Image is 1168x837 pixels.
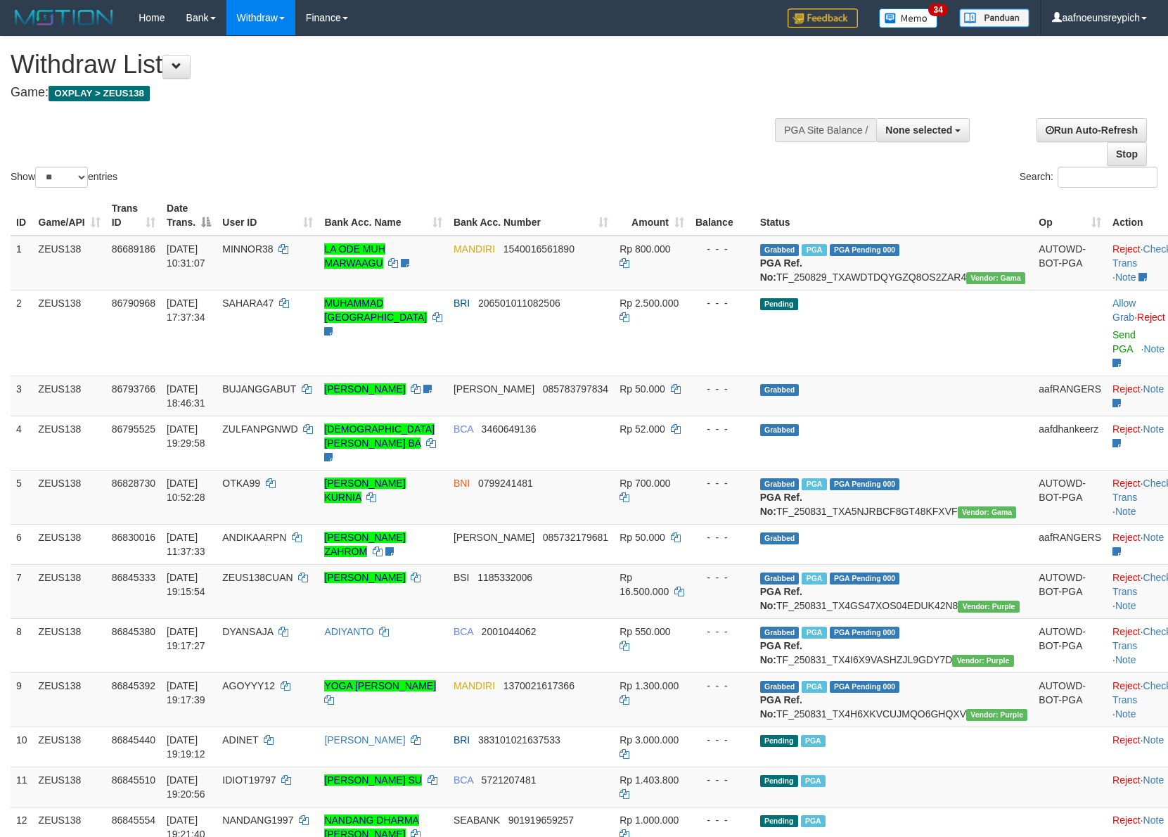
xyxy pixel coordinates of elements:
[788,8,858,28] img: Feedback.jpg
[760,532,800,544] span: Grabbed
[695,625,749,639] div: - - -
[482,626,537,637] span: Copy 2001044062 to clipboard
[478,478,533,489] span: Copy 0799241481 to clipboard
[695,530,749,544] div: - - -
[1033,470,1107,524] td: AUTOWD-BOT-PGA
[112,243,155,255] span: 86689186
[760,735,798,747] span: Pending
[760,384,800,396] span: Grabbed
[222,478,260,489] span: OTKA99
[222,423,297,435] span: ZULFANPGNWD
[167,626,205,651] span: [DATE] 19:17:27
[755,196,1034,236] th: Status
[454,478,470,489] span: BNI
[802,478,826,490] span: Marked by aafsreyleap
[1143,774,1164,786] a: Note
[454,734,470,746] span: BRI
[760,586,802,611] b: PGA Ref. No:
[454,626,473,637] span: BCA
[620,383,665,395] span: Rp 50.000
[324,243,385,269] a: LA ODE MUH MARWAAGU
[695,570,749,584] div: - - -
[1137,312,1165,323] a: Reject
[167,572,205,597] span: [DATE] 19:15:54
[11,7,117,28] img: MOTION_logo.png
[1143,734,1164,746] a: Note
[167,298,205,323] span: [DATE] 17:37:34
[33,290,106,376] td: ZEUS138
[167,774,205,800] span: [DATE] 19:20:56
[112,680,155,691] span: 86845392
[695,382,749,396] div: - - -
[543,532,608,543] span: Copy 085732179681 to clipboard
[454,532,534,543] span: [PERSON_NAME]
[324,680,436,691] a: YOGA [PERSON_NAME]
[112,734,155,746] span: 86845440
[167,383,205,409] span: [DATE] 18:46:31
[222,243,273,255] span: MINNOR38
[830,627,900,639] span: PGA Pending
[1112,680,1141,691] a: Reject
[830,573,900,584] span: PGA Pending
[112,814,155,826] span: 86845554
[620,626,670,637] span: Rp 550.000
[760,627,800,639] span: Grabbed
[760,298,798,310] span: Pending
[11,86,764,100] h4: Game:
[966,272,1025,284] span: Vendor URL: https://trx31.1velocity.biz
[775,118,876,142] div: PGA Site Balance /
[755,672,1034,727] td: TF_250831_TX4H6XKVCUJMQO6GHQXV
[760,640,802,665] b: PGA Ref. No:
[1033,618,1107,672] td: AUTOWD-BOT-PGA
[33,236,106,290] td: ZEUS138
[324,572,405,583] a: [PERSON_NAME]
[755,236,1034,290] td: TF_250829_TXAWDTDQYGZQ8OS2ZAR4
[760,424,800,436] span: Grabbed
[760,815,798,827] span: Pending
[11,167,117,188] label: Show entries
[802,244,826,256] span: Marked by aafkaynarin
[1143,383,1164,395] a: Note
[167,478,205,503] span: [DATE] 10:52:28
[324,383,405,395] a: [PERSON_NAME]
[695,813,749,827] div: - - -
[1020,167,1157,188] label: Search:
[454,423,473,435] span: BCA
[760,244,800,256] span: Grabbed
[1143,532,1164,543] a: Note
[885,124,952,136] span: None selected
[1112,423,1141,435] a: Reject
[1112,478,1141,489] a: Reject
[830,478,900,490] span: PGA Pending
[830,244,900,256] span: PGA Pending
[33,416,106,470] td: ZEUS138
[1033,672,1107,727] td: AUTOWD-BOT-PGA
[33,470,106,524] td: ZEUS138
[167,423,205,449] span: [DATE] 19:29:58
[1115,600,1136,611] a: Note
[928,4,947,16] span: 34
[478,298,560,309] span: Copy 206501011082506 to clipboard
[112,572,155,583] span: 86845333
[1033,236,1107,290] td: AUTOWD-BOT-PGA
[222,572,293,583] span: ZEUS138CUAN
[161,196,217,236] th: Date Trans.: activate to sort column descending
[454,814,500,826] span: SEABANK
[482,774,537,786] span: Copy 5721207481 to clipboard
[1033,416,1107,470] td: aafdhankeerz
[620,532,665,543] span: Rp 50.000
[620,423,665,435] span: Rp 52.000
[454,572,470,583] span: BSI
[324,532,405,557] a: [PERSON_NAME] ZAHROM
[620,243,670,255] span: Rp 800.000
[1112,572,1141,583] a: Reject
[35,167,88,188] select: Showentries
[112,478,155,489] span: 86828730
[33,767,106,807] td: ZEUS138
[448,196,614,236] th: Bank Acc. Number: activate to sort column ascending
[760,681,800,693] span: Grabbed
[1115,654,1136,665] a: Note
[167,243,205,269] span: [DATE] 10:31:07
[1107,142,1147,166] a: Stop
[1112,243,1141,255] a: Reject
